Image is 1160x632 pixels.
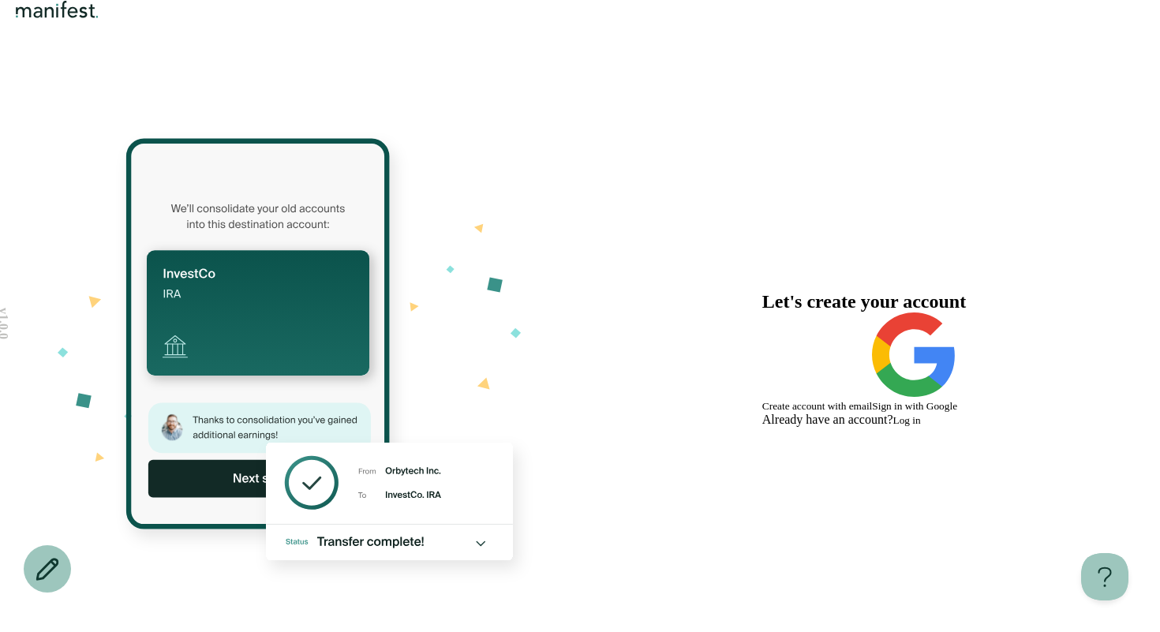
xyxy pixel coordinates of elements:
span: Sign in with Google [872,400,957,412]
span: Create account with email [762,400,873,412]
h2: Let's create your account [762,291,966,312]
button: Create account with email [762,400,873,413]
button: Log in [892,414,920,427]
iframe: Help Scout Beacon - Open [1081,553,1128,600]
span: Already have an account? [762,413,893,426]
button: Sign in with Google [872,312,957,413]
span: Log in [892,414,920,426]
